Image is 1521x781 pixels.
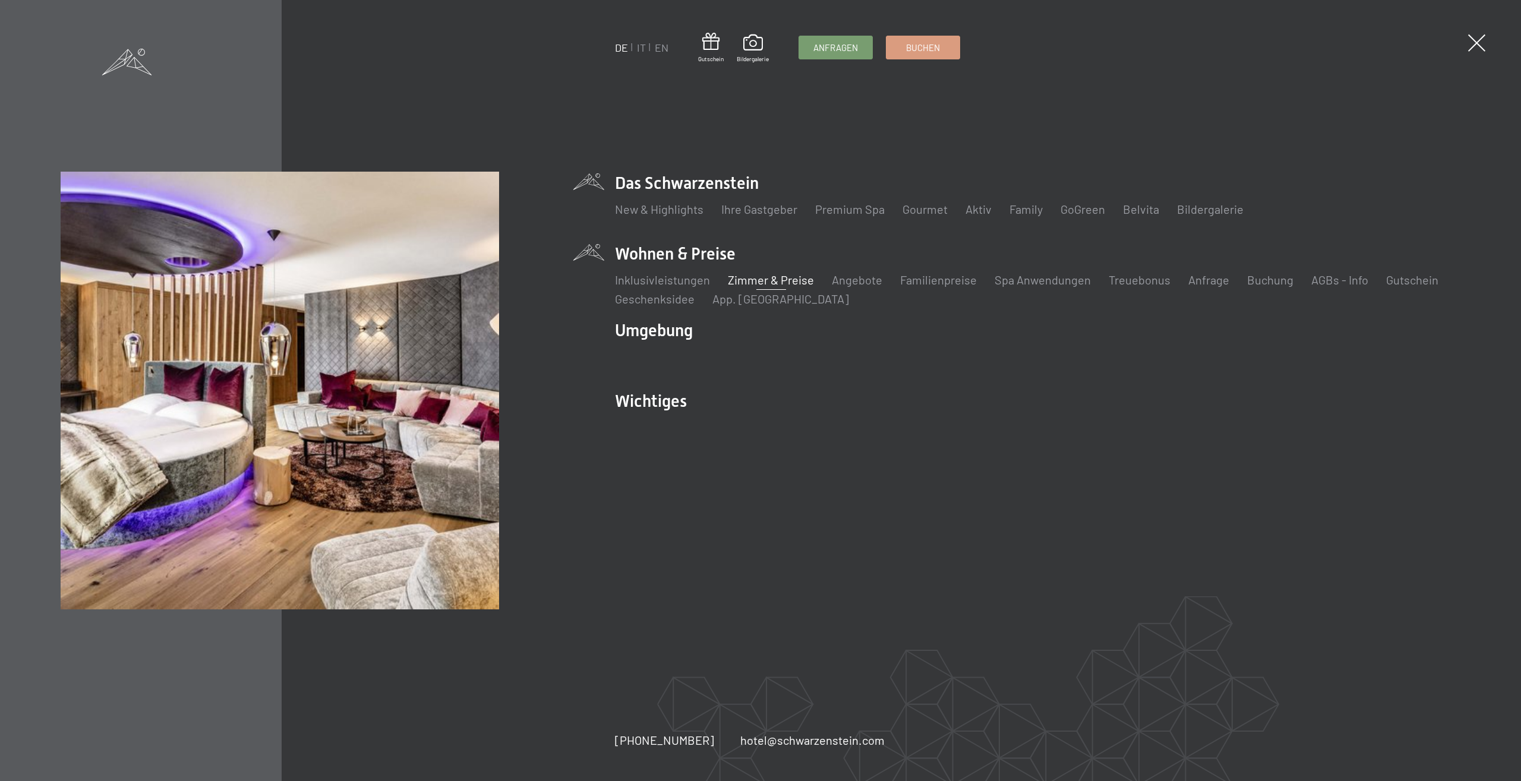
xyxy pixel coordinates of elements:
[712,292,849,306] a: App. [GEOGRAPHIC_DATA]
[799,36,872,59] a: Anfragen
[615,292,695,306] a: Geschenksidee
[906,42,940,54] span: Buchen
[615,202,703,216] a: New & Highlights
[902,202,948,216] a: Gourmet
[1177,202,1244,216] a: Bildergalerie
[1188,273,1229,287] a: Anfrage
[832,273,882,287] a: Angebote
[1311,273,1368,287] a: AGBs - Info
[740,732,885,748] a: hotel@schwarzenstein.com
[615,733,714,747] span: [PHONE_NUMBER]
[965,202,992,216] a: Aktiv
[886,36,960,59] a: Buchen
[698,33,724,63] a: Gutschein
[1009,202,1043,216] a: Family
[1109,273,1170,287] a: Treuebonus
[721,202,797,216] a: Ihre Gastgeber
[1247,273,1293,287] a: Buchung
[698,55,724,63] span: Gutschein
[637,41,646,54] a: IT
[815,202,885,216] a: Premium Spa
[1386,273,1438,287] a: Gutschein
[728,273,814,287] a: Zimmer & Preise
[655,41,668,54] a: EN
[615,732,714,748] a: [PHONE_NUMBER]
[61,172,498,609] img: Wellnesshotel Südtirol SCHWARZENSTEIN - Wellnessurlaub in den Alpen
[737,34,769,63] a: Bildergalerie
[1123,202,1159,216] a: Belvita
[995,273,1091,287] a: Spa Anwendungen
[900,273,977,287] a: Familienpreise
[737,55,769,63] span: Bildergalerie
[1061,202,1105,216] a: GoGreen
[813,42,858,54] span: Anfragen
[615,41,628,54] a: DE
[615,273,710,287] a: Inklusivleistungen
